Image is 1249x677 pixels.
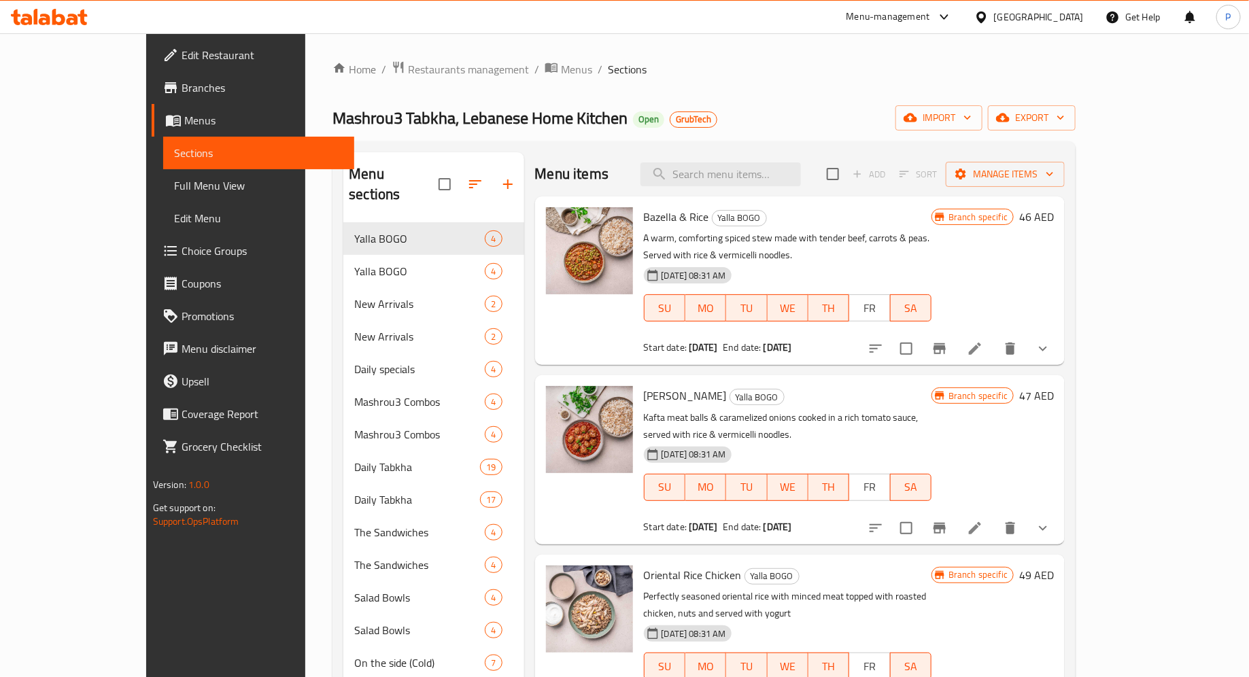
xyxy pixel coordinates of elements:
span: 2 [485,298,501,311]
div: items [485,524,502,540]
h6: 47 AED [1019,386,1054,405]
button: delete [994,512,1027,544]
b: [DATE] [689,518,717,536]
span: MO [691,298,721,318]
a: Grocery Checklist [152,430,355,463]
span: Mashrou3 Tabkha, Lebanese Home Kitchen [332,103,628,133]
span: import [906,109,972,126]
span: Open [633,114,664,125]
span: Mashrou3 Combos [354,394,485,410]
button: MO [685,294,726,322]
span: 4 [485,559,501,572]
span: TH [814,477,844,497]
a: Menu disclaimer [152,332,355,365]
div: Mashrou3 Combos4 [343,385,524,418]
span: Yalla BOGO [730,389,784,405]
a: Coverage Report [152,398,355,430]
button: Branch-specific-item [923,332,956,365]
span: Promotions [182,308,344,324]
span: 1.0.0 [188,476,209,493]
span: Coverage Report [182,406,344,422]
button: MO [685,474,726,501]
span: Select to update [892,514,921,542]
h2: Menu sections [349,164,438,205]
span: Branch specific [943,568,1013,581]
img: Oriental Rice Chicken [546,566,633,653]
span: Start date: [644,338,687,356]
button: SA [890,474,931,501]
a: Menus [152,104,355,137]
span: [PERSON_NAME] [644,385,727,406]
span: TU [732,298,762,318]
span: Oriental Rice Chicken [644,565,742,585]
button: sort-choices [859,512,892,544]
div: items [485,557,502,573]
span: Select to update [892,334,921,363]
div: items [485,328,502,345]
div: New Arrivals [354,328,485,345]
span: [DATE] 08:31 AM [656,448,732,461]
button: FR [849,294,890,322]
span: MO [691,477,721,497]
div: Open [633,111,664,128]
span: Restaurants management [408,61,529,77]
button: delete [994,332,1027,365]
span: FR [855,298,885,318]
a: Restaurants management [392,60,529,78]
span: SU [650,657,680,676]
span: TH [814,298,844,318]
span: Yalla BOGO [354,230,485,247]
div: Yalla BOGO [730,389,785,405]
span: Sort sections [459,168,492,201]
button: sort-choices [859,332,892,365]
span: On the side (Cold) [354,655,485,671]
button: show more [1027,332,1059,365]
a: Support.OpsPlatform [153,513,239,530]
span: Edit Menu [174,210,344,226]
svg: Show Choices [1035,520,1051,536]
div: New Arrivals2 [343,320,524,353]
span: TU [732,477,762,497]
div: items [485,394,502,410]
span: 4 [485,265,501,278]
li: / [381,61,386,77]
div: items [485,622,502,638]
span: Grocery Checklist [182,438,344,455]
span: Add item [847,164,891,185]
span: 4 [485,624,501,637]
img: Dawood Basha [546,386,633,473]
span: Sections [174,145,344,161]
div: Daily Tabkha19 [343,451,524,483]
span: FR [855,477,885,497]
button: Manage items [946,162,1065,187]
div: The Sandwiches4 [343,516,524,549]
span: SU [650,477,680,497]
span: 4 [485,526,501,539]
div: Mashrou3 Combos [354,426,485,442]
p: Perfectly seasoned oriental rice with minced meat topped with roasted chicken, nuts and served wi... [644,588,931,622]
span: 7 [485,657,501,670]
input: search [640,162,801,186]
span: Upsell [182,373,344,389]
a: Branches [152,71,355,104]
div: Salad Bowls [354,589,485,606]
button: TH [808,294,849,322]
button: import [895,105,982,131]
span: Yalla BOGO [354,263,485,279]
button: TU [726,294,767,322]
div: The Sandwiches4 [343,549,524,581]
span: Salad Bowls [354,622,485,638]
button: SU [644,474,685,501]
span: Daily Tabkha [354,459,480,475]
button: Branch-specific-item [923,512,956,544]
a: Edit Menu [163,202,355,235]
div: items [485,426,502,442]
span: Select all sections [430,170,459,198]
button: TH [808,474,849,501]
div: [GEOGRAPHIC_DATA] [994,10,1084,24]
